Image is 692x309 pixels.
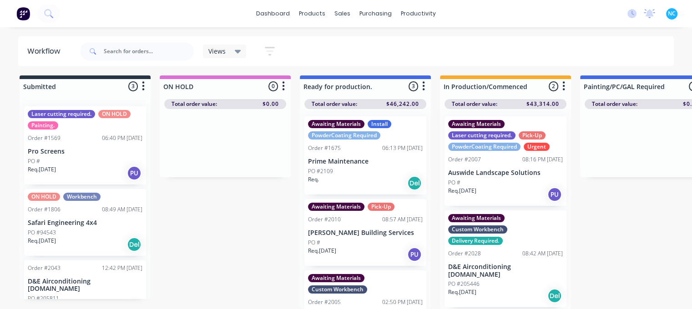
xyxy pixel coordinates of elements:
p: PO # [448,179,460,187]
div: 08:49 AM [DATE] [102,205,142,214]
div: Urgent [524,143,550,151]
p: PO #205446 [448,280,480,288]
span: Total order value: [592,100,637,108]
p: PO #2109 [308,167,333,175]
p: D&E Airconditioning [DOMAIN_NAME] [448,263,563,279]
div: Order #2028 [448,249,481,258]
div: PowderCoating Required [308,131,380,140]
span: $0.00 [263,100,279,108]
div: Laser cutting required. [28,110,95,118]
div: 06:40 PM [DATE] [102,134,142,142]
div: Painting. [28,121,58,130]
div: PU [127,166,141,180]
p: Req. [DATE] [448,187,476,195]
div: 08:57 AM [DATE] [382,215,423,224]
div: purchasing [355,7,396,20]
p: PO #205811 [28,294,59,303]
span: Total order value: [452,100,497,108]
p: Req. [DATE] [28,237,56,245]
div: Awaiting MaterialsLaser cutting required.Pick-UpPowderCoating RequiredUrgentOrder #200708:16 PM [... [444,116,566,206]
div: PU [547,187,562,202]
div: Awaiting Materials [448,214,505,222]
span: Total order value: [312,100,357,108]
div: 06:13 PM [DATE] [382,144,423,152]
div: PU [407,247,422,262]
div: Laser cutting required. [448,131,515,140]
p: Req. [308,175,319,184]
span: Views [208,46,226,56]
p: Req. [DATE] [308,247,336,255]
div: Awaiting Materials [308,203,364,211]
p: Pro Screens [28,148,142,155]
div: Del [407,176,422,190]
div: sales [330,7,355,20]
div: Awaiting Materials [308,120,364,128]
div: Workbench [63,193,101,201]
div: ON HOLD [28,193,60,201]
div: Order #2010 [308,215,341,224]
p: [PERSON_NAME] Building Services [308,229,423,237]
div: ON HOLDWorkbenchOrder #180608:49 AM [DATE]Safari Engineering 4x4PO #94543Req.[DATE]Del [24,189,146,256]
span: $46,242.00 [386,100,419,108]
div: Laser cutting required.ON HOLDPainting.Order #156906:40 PM [DATE]Pro ScreensPO #Req.[DATE]PU [24,106,146,184]
span: $43,314.00 [526,100,559,108]
a: dashboard [252,7,294,20]
p: D&E Airconditioning [DOMAIN_NAME] [28,278,142,293]
div: productivity [396,7,440,20]
div: Awaiting MaterialsInstallPowderCoating RequiredOrder #167506:13 PM [DATE]Prime MaintenancePO #210... [304,116,426,194]
div: products [294,7,330,20]
p: PO # [308,239,320,247]
div: 08:16 PM [DATE] [522,155,563,164]
div: ON HOLD [98,110,131,118]
p: PO #94543 [28,229,56,237]
div: Pick-Up [519,131,546,140]
span: NC [668,10,676,18]
div: Order #1806 [28,205,61,214]
div: Awaiting MaterialsCustom WorkbenchDelivery Required.Order #202808:42 AM [DATE]D&E Airconditioning... [444,210,566,308]
p: Prime Maintenance [308,158,423,165]
div: 12:42 PM [DATE] [102,264,142,272]
div: Del [547,289,562,303]
div: Custom Workbench [308,285,367,294]
div: Workflow [27,46,65,57]
div: Pick-Up [368,203,394,211]
div: Order #1569 [28,134,61,142]
div: Awaiting Materials [308,274,364,282]
p: PO # [28,157,40,165]
div: Order #2007 [448,155,481,164]
div: 02:50 PM [DATE] [382,298,423,306]
p: Req. [DATE] [28,165,56,174]
div: 08:42 AM [DATE] [522,249,563,258]
div: PowderCoating Required [448,143,520,151]
div: Order #2043 [28,264,61,272]
div: Awaiting Materials [448,120,505,128]
div: Del [127,237,141,252]
div: Awaiting MaterialsPick-UpOrder #201008:57 AM [DATE][PERSON_NAME] Building ServicesPO #Req.[DATE]PU [304,199,426,266]
p: Safari Engineering 4x4 [28,219,142,227]
img: Factory [16,7,30,20]
div: Install [368,120,391,128]
div: Order #2005 [308,298,341,306]
div: Delivery Required. [448,237,503,245]
div: Custom Workbench [448,225,507,234]
p: Req. [DATE] [448,288,476,296]
input: Search for orders... [104,42,194,60]
div: Order #1675 [308,144,341,152]
span: Total order value: [172,100,217,108]
p: Auswide Landscape Solutions [448,169,563,177]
